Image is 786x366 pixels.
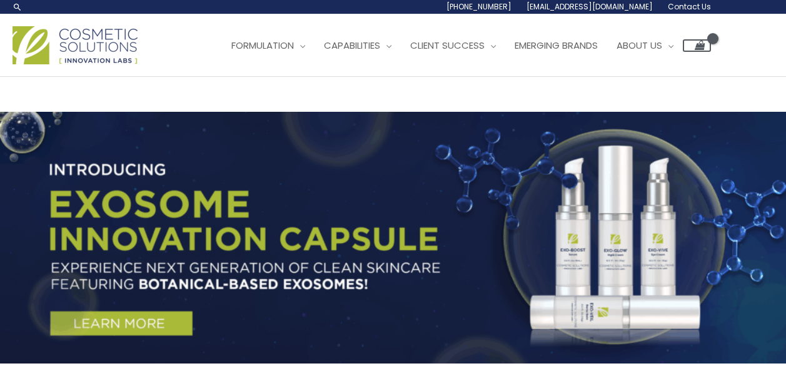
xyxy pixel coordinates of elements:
[527,1,653,12] span: [EMAIL_ADDRESS][DOMAIN_NAME]
[222,27,315,64] a: Formulation
[324,39,380,52] span: Capabilities
[617,39,662,52] span: About Us
[13,2,23,12] a: Search icon link
[401,27,505,64] a: Client Success
[410,39,485,52] span: Client Success
[607,27,683,64] a: About Us
[13,26,138,64] img: Cosmetic Solutions Logo
[315,27,401,64] a: Capabilities
[231,39,294,52] span: Formulation
[683,39,711,52] a: View Shopping Cart, empty
[446,1,511,12] span: [PHONE_NUMBER]
[213,27,711,64] nav: Site Navigation
[505,27,607,64] a: Emerging Brands
[668,1,711,12] span: Contact Us
[515,39,598,52] span: Emerging Brands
